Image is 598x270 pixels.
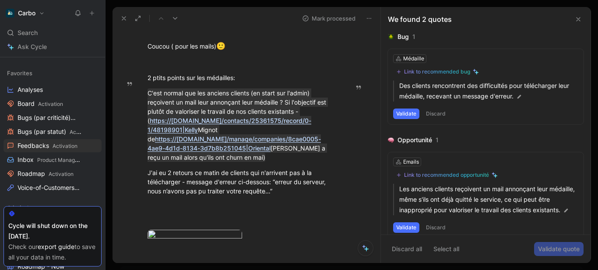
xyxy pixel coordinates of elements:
[397,135,432,145] div: Opportunité
[148,168,337,196] div: J'ai eu 2 retours ce matin de clients qui n'arrivent pas à la télécharger - message d'erreur ci-d...
[563,207,569,214] img: pen.svg
[38,101,63,107] span: Activation
[148,230,242,242] img: Capture d’écran 2025-09-22 à 14.21.38.png
[4,181,102,194] a: Voice-of-CustomersProduct Management
[18,113,83,123] span: Bugs (par criticité)
[423,109,449,119] button: Discard
[4,40,102,53] a: Ask Cycle
[18,28,38,38] span: Search
[8,242,97,263] div: Check our to save all your data in time.
[423,222,449,233] button: Discard
[4,139,102,152] a: FeedbacksActivation
[148,135,321,152] a: https://[DOMAIN_NAME]/manage/companies/8cae0005-4ae9-4d1d-8134-3d7b8b251045|Oriental
[18,183,86,193] span: Voice-of-Customers
[148,41,337,52] div: Coucou ( pour les mails)
[53,143,77,149] span: Activation
[8,221,97,242] div: Cycle will shut down on the [DATE].
[516,94,522,100] img: pen.svg
[388,137,394,143] img: 🧠
[49,171,74,177] span: Activation
[399,184,578,215] p: Les anciens clients reçoivent un mail annonçant leur médaille, même s'ils ont déjà quitté le serv...
[7,203,28,212] span: Général
[70,129,95,135] span: Activation
[403,158,419,166] div: Emails
[412,32,415,42] div: 1
[18,141,77,151] span: Feedbacks
[393,109,419,119] button: Validate
[4,67,102,80] div: Favorites
[397,32,409,42] div: Bug
[38,243,74,250] a: export guide
[148,73,337,82] div: 2 ptits points sur les médailles:
[399,81,578,102] p: Des clients rencontrent des difficultés pour télécharger leur médaille, recevant un message d'err...
[388,14,452,25] div: We found 2 quotes
[148,117,311,133] a: https://[DOMAIN_NAME]/contacts/25361575/record/0-1/48198901|Kelly
[403,54,424,63] div: Médaille
[18,9,35,17] h1: Carbo
[4,201,102,214] div: Général
[4,125,102,138] a: Bugs (par statut)Activation
[4,153,102,166] a: InboxProduct Management
[4,26,102,39] div: Search
[388,34,394,40] img: 🪲
[18,42,47,52] span: Ask Cycle
[534,242,584,256] button: Validate quote
[393,222,419,233] button: Validate
[4,83,102,96] a: Analyses
[37,157,90,163] span: Product Management
[4,97,102,110] a: BoardActivation
[18,127,82,137] span: Bugs (par statut)
[429,242,463,256] button: Select all
[4,167,102,180] a: RoadmapActivation
[18,85,43,94] span: Analyses
[18,155,81,165] span: Inbox
[393,170,501,180] button: Link to recommended opportunité
[4,111,102,124] a: Bugs (par criticité)Activation
[404,172,489,179] div: Link to recommended opportunité
[393,67,482,77] button: Link to recommended bug
[436,135,439,145] div: 1
[148,88,328,162] mark: C'est normal que les anciens clients (en start sur l'admin) reçoivent un mail leur annonçant leur...
[404,68,470,75] div: Link to recommended bug
[18,169,74,179] span: Roadmap
[6,9,14,18] img: Carbo
[7,69,32,77] span: Favorites
[298,12,359,25] button: Mark processed
[216,42,225,50] span: 🙂
[388,242,426,256] button: Discard all
[4,7,47,19] button: CarboCarbo
[18,99,63,109] span: Board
